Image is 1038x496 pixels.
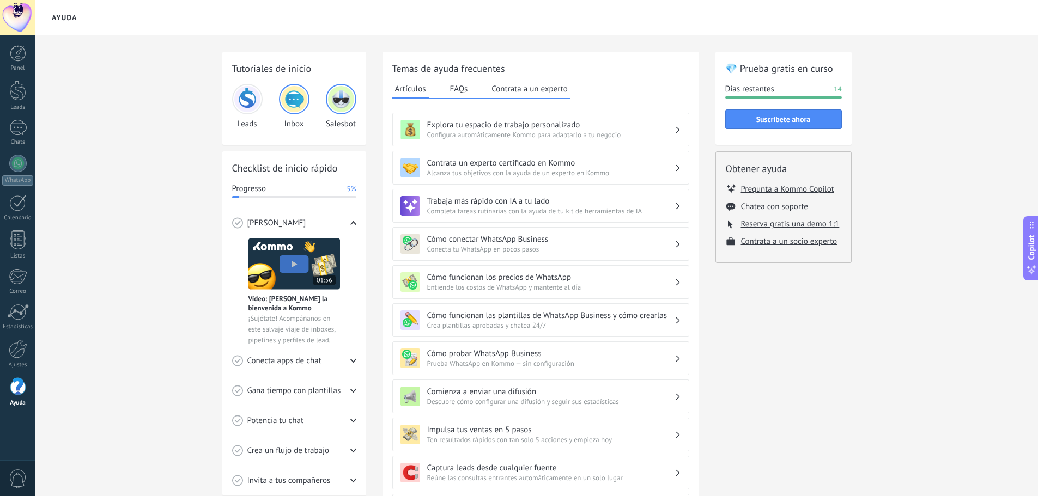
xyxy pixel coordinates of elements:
div: Leads [2,104,34,111]
h3: Comienza a enviar una difusión [427,387,675,397]
span: 14 [834,84,841,95]
h3: Cómo conectar WhatsApp Business [427,234,675,244]
h3: Explora tu espacio de trabajo personalizado [427,120,675,130]
div: Correo [2,288,34,295]
span: Alcanza tus objetivos con la ayuda de un experto en Kommo [427,168,675,177]
span: Suscríbete ahora [756,115,811,123]
span: Crea un flujo de trabajo [247,445,330,456]
span: 5% [347,183,356,194]
h2: Tutoriales de inicio [232,62,356,75]
h3: Trabaja más rápido con IA a tu lado [427,196,675,206]
button: Chatea con soporte [741,201,808,212]
span: Gana tiempo con plantillas [247,385,341,396]
img: Meet video [248,238,340,290]
span: Conecta tu WhatsApp en pocos pasos [427,244,675,254]
span: Prueba WhatsApp en Kommo — sin configuración [427,359,675,368]
span: Días restantes [725,84,774,95]
h3: Impulsa tus ventas en 5 pasos [427,425,675,435]
span: Conecta apps de chat [247,356,321,366]
div: Salesbot [326,84,356,129]
span: Ten resultados rápidos con tan solo 5 acciones y empieza hoy [427,435,675,444]
span: ¡Sujétate! Acompáñanos en este salvaje viaje de inboxes, pipelines y perfiles de lead. [248,313,340,346]
h2: 💎 Prueba gratis en curso [725,62,842,75]
button: Reserva gratis una demo 1:1 [741,219,840,229]
h3: Captura leads desde cualquier fuente [427,463,675,473]
h2: Temas de ayuda frecuentes [392,62,689,75]
span: Copilot [1026,235,1037,260]
h3: Cómo probar WhatsApp Business [427,348,675,359]
span: Crea plantillas aprobadas y chatea 24/7 [427,321,675,330]
h3: Contrata un experto certificado en Kommo [427,158,675,168]
div: Inbox [279,84,309,129]
h3: Cómo funcionan los precios de WhatsApp [427,272,675,283]
button: Contrata a un experto [489,81,570,97]
span: [PERSON_NAME] [247,218,306,229]
span: Completa tareas rutinarias con la ayuda de tu kit de herramientas de IA [427,206,675,216]
div: Calendario [2,215,34,222]
div: Leads [232,84,263,129]
button: Artículos [392,81,429,99]
div: Estadísticas [2,323,34,330]
div: Panel [2,65,34,72]
span: Entiende los costos de WhatsApp y mantente al día [427,283,675,292]
div: Listas [2,253,34,260]
span: Potencia tu chat [247,415,304,426]
h3: Cómo funcionan las plantillas de WhatsApp Business y cómo crearlas [427,310,675,321]
div: Chats [2,139,34,146]
button: Contrata a un socio experto [741,236,837,247]
div: Ajustes [2,362,34,369]
div: WhatsApp [2,175,33,186]
span: Descubre cómo configurar una difusión y seguir sus estadísticas [427,397,675,406]
span: Configura automáticamente Kommo para adaptarlo a tu negocio [427,130,675,139]
span: Progresso [232,183,266,194]
div: Ayuda [2,400,34,407]
button: Suscríbete ahora [725,109,842,129]
h2: Checklist de inicio rápido [232,161,356,175]
span: Invita a tus compañeros [247,475,331,486]
span: Reúne las consultas entrantes automáticamente en un solo lugar [427,473,675,482]
button: FAQs [447,81,471,97]
button: Pregunta a Kommo Copilot [741,183,834,194]
span: Vídeo: [PERSON_NAME] la bienvenida a Kommo [248,294,340,313]
h2: Obtener ayuda [726,162,841,175]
